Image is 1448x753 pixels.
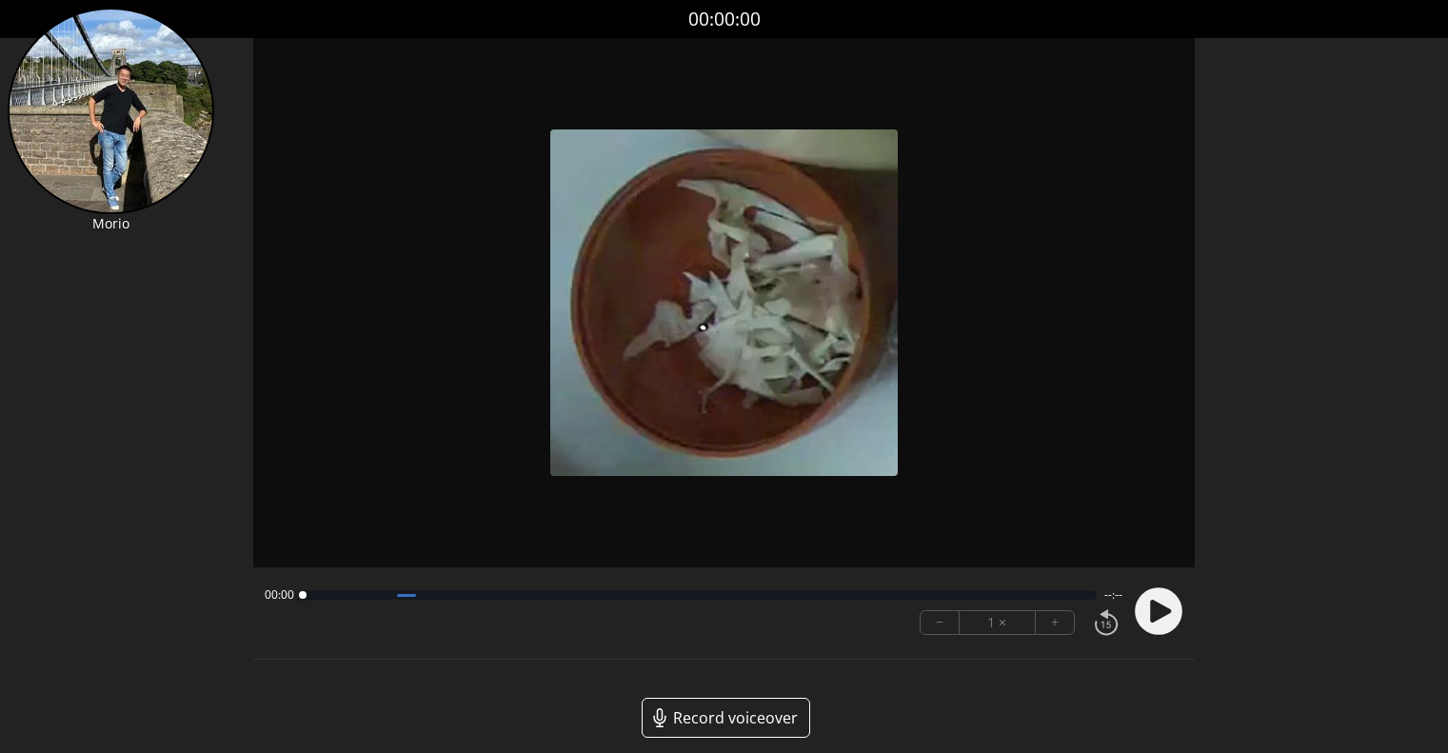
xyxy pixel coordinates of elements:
[673,706,798,729] span: Record voiceover
[1104,587,1122,603] span: --:--
[642,698,810,738] a: Record voiceover
[1036,611,1074,634] button: +
[8,8,214,214] img: MI
[265,587,294,603] span: 00:00
[550,129,897,476] img: Poster Image
[960,611,1036,634] div: 1 ×
[8,214,214,233] p: Morio
[688,6,761,33] a: 00:00:00
[921,611,960,634] button: −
